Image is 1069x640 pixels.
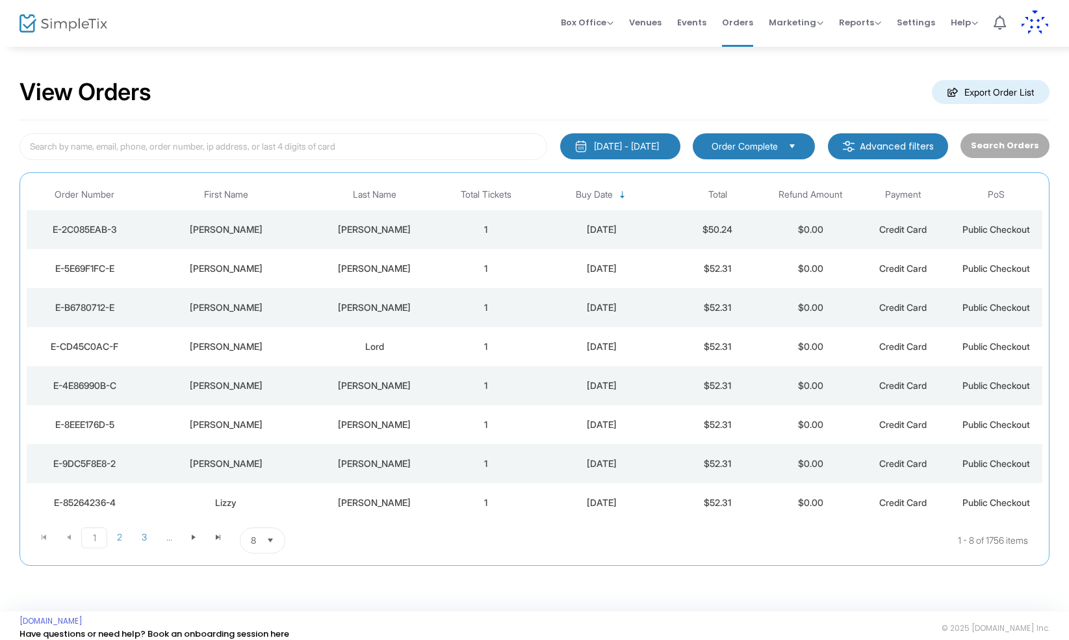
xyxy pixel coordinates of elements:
[251,534,256,547] span: 8
[962,224,1030,235] span: Public Checkout
[671,210,764,249] td: $50.24
[828,133,948,159] m-button: Advanced filters
[188,532,199,542] span: Go to the next page
[19,628,289,640] a: Have questions or need help? Book an onboarding session here
[146,418,306,431] div: Ashley
[671,366,764,405] td: $52.31
[885,189,921,200] span: Payment
[783,139,801,153] button: Select
[879,341,927,352] span: Credit Card
[535,301,668,314] div: 8/19/2025
[30,262,139,275] div: E-5E69F1FC-E
[764,288,857,327] td: $0.00
[535,379,668,392] div: 8/19/2025
[764,249,857,288] td: $0.00
[146,496,306,509] div: Lizzy
[839,16,881,29] span: Reports
[576,189,613,200] span: Buy Date
[439,210,532,249] td: 1
[146,457,306,470] div: Shannon
[146,262,306,275] div: Colleen
[574,140,587,153] img: monthly
[671,405,764,444] td: $52.31
[439,444,532,483] td: 1
[764,405,857,444] td: $0.00
[671,180,764,210] th: Total
[439,180,532,210] th: Total Tickets
[764,210,857,249] td: $0.00
[19,78,151,107] h2: View Orders
[988,189,1005,200] span: PoS
[27,180,1042,522] div: Data table
[181,527,206,547] span: Go to the next page
[535,340,668,353] div: 8/19/2025
[132,527,157,547] span: Page 3
[19,133,547,160] input: Search by name, email, phone, order number, ip address, or last 4 digits of card
[30,457,139,470] div: E-9DC5F8E8-2
[313,301,436,314] div: Foy
[671,327,764,366] td: $52.31
[560,133,680,159] button: [DATE] - [DATE]
[439,483,532,522] td: 1
[261,528,279,553] button: Select
[671,249,764,288] td: $52.31
[107,527,132,547] span: Page 2
[671,444,764,483] td: $52.31
[439,405,532,444] td: 1
[206,527,231,547] span: Go to the last page
[535,223,668,236] div: 8/19/2025
[313,223,436,236] div: Bellinger
[671,288,764,327] td: $52.31
[146,340,306,353] div: Samantha
[962,341,1030,352] span: Public Checkout
[313,262,436,275] div: Kennedy
[535,457,668,470] div: 8/18/2025
[157,527,181,547] span: Page 4
[19,616,83,626] a: [DOMAIN_NAME]
[535,496,668,509] div: 8/18/2025
[439,366,532,405] td: 1
[764,180,857,210] th: Refund Amount
[962,302,1030,313] span: Public Checkout
[769,16,823,29] span: Marketing
[30,340,139,353] div: E-CD45C0AC-F
[722,6,753,39] span: Orders
[879,497,927,508] span: Credit Card
[30,418,139,431] div: E-8EEE176D-5
[213,532,224,542] span: Go to the last page
[942,623,1050,633] span: © 2025 [DOMAIN_NAME] Inc.
[439,249,532,288] td: 1
[561,16,613,29] span: Box Office
[951,16,978,29] span: Help
[30,301,139,314] div: E-B6780712-E
[879,302,927,313] span: Credit Card
[617,190,628,200] span: Sortable
[962,458,1030,469] span: Public Checkout
[932,80,1050,104] m-button: Export Order List
[313,457,436,470] div: Sitler
[842,140,855,153] img: filter
[535,418,668,431] div: 8/19/2025
[81,527,107,548] span: Page 1
[204,189,248,200] span: First Name
[313,340,436,353] div: Lord
[764,366,857,405] td: $0.00
[897,6,935,39] span: Settings
[439,288,532,327] td: 1
[146,379,306,392] div: Ashley
[879,380,927,391] span: Credit Card
[629,6,662,39] span: Venues
[55,189,114,200] span: Order Number
[535,262,668,275] div: 8/19/2025
[879,458,927,469] span: Credit Card
[415,527,1028,553] kendo-pager-info: 1 - 8 of 1756 items
[671,483,764,522] td: $52.31
[313,496,436,509] div: Harris
[962,263,1030,274] span: Public Checkout
[764,327,857,366] td: $0.00
[30,496,139,509] div: E-85264236-4
[30,379,139,392] div: E-4E86990B-C
[594,140,659,153] div: [DATE] - [DATE]
[962,497,1030,508] span: Public Checkout
[764,444,857,483] td: $0.00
